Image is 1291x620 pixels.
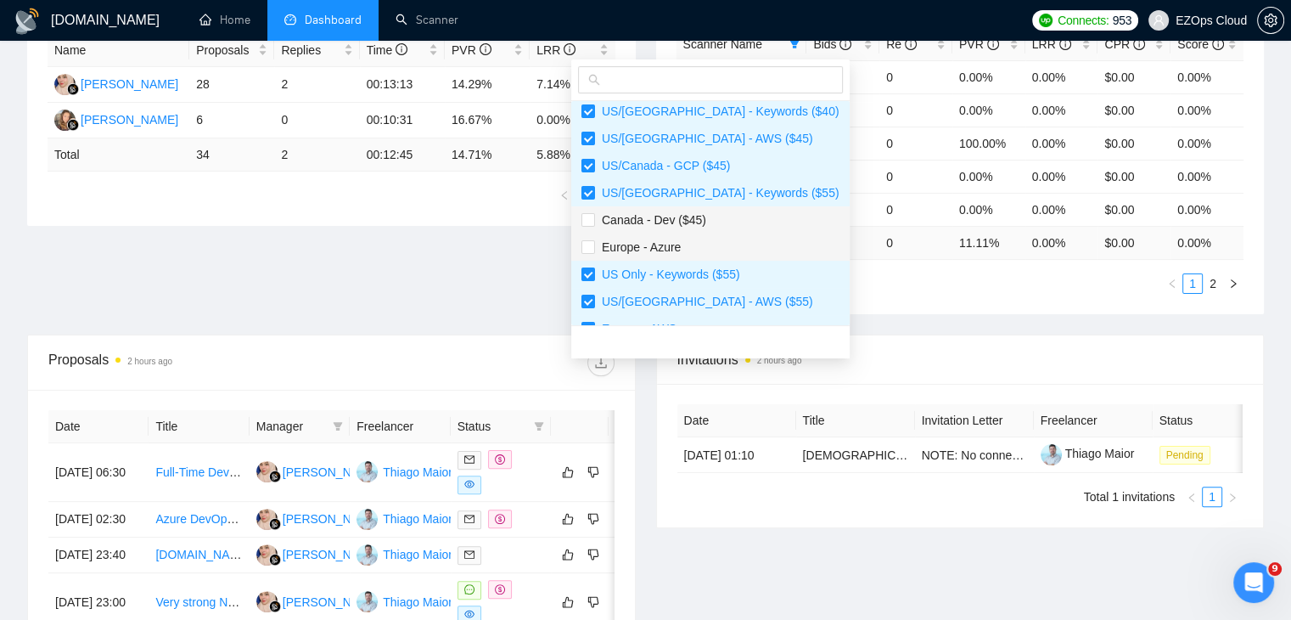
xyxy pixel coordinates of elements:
span: Dashboard [305,13,362,27]
button: like [558,462,578,482]
span: 953 [1112,11,1131,30]
span: dislike [587,465,599,479]
a: TMThiago Maior [356,511,452,525]
th: Freelancer [1034,404,1153,437]
div: [PERSON_NAME] [283,593,380,612]
td: 2 [274,67,359,103]
a: homeHome [199,13,250,27]
td: 0.00% [1025,193,1098,226]
button: left [1182,487,1202,507]
td: $0.00 [1097,60,1170,93]
div: Proposals [48,349,331,376]
th: Manager [250,410,350,443]
span: mail [464,454,474,465]
td: Make.com API Workflow Development [149,538,249,573]
span: left [1167,279,1177,289]
span: Manager [256,417,326,436]
iframe: Intercom live chat [1233,562,1274,603]
td: 0 [879,127,952,160]
span: like [562,512,574,526]
button: like [558,544,578,565]
span: info-circle [1059,38,1071,50]
span: dollar [495,454,505,465]
td: Total [48,138,189,172]
li: Next Page [1222,487,1243,507]
td: 0.00% [1025,60,1098,93]
span: Europe - AWS [595,322,676,335]
span: right [1228,279,1238,289]
img: c1nIYiYEnWxP2TfA_dGaGsU0yq_D39oq7r38QHb4DlzjuvjqWQxPJgmVLd1BESEi1_ [1041,444,1062,465]
th: Replies [274,34,359,67]
td: 0.00% [952,93,1025,127]
span: eye [464,479,474,489]
span: filter [786,31,803,57]
a: 2 [1204,274,1222,293]
span: Europe - Azure [595,240,681,254]
span: Proposals [196,41,255,59]
span: LRR [536,43,575,57]
li: 2 [1203,273,1223,294]
span: left [1187,493,1197,503]
span: 9 [1268,562,1282,576]
button: dislike [583,509,603,529]
img: AJ [256,509,278,530]
td: 100.00% [952,127,1025,160]
span: Canada - Dev ($45) [595,213,706,227]
li: Previous Page [1182,487,1202,507]
a: TMThiago Maior [356,547,452,561]
li: Previous Page [1162,273,1182,294]
a: Full-Time DevOps Engineer (Kubernetes, CI/CD, GitHub Enterprise, SonarQube, LinearB) [155,465,628,479]
td: $0.00 [1097,160,1170,193]
time: 2 hours ago [127,357,172,366]
td: 0.00% [1170,193,1243,226]
td: 0.00% [1025,93,1098,127]
td: 5.88 % [530,138,615,172]
a: [DOMAIN_NAME] API Workflow Development [155,548,397,561]
td: 14.29% [445,67,530,103]
span: dislike [587,512,599,526]
td: 7.14% [530,67,615,103]
button: download [587,349,615,376]
span: Re [886,37,917,51]
div: [PERSON_NAME] [283,463,380,482]
button: like [558,592,578,612]
td: 0.00% [1170,93,1243,127]
td: [DATE] 06:30 [48,443,149,502]
th: Proposals [189,34,274,67]
span: filter [530,414,547,439]
img: gigradar-bm.png [269,471,281,482]
span: dashboard [284,14,296,25]
th: Title [149,410,249,443]
span: dislike [587,595,599,609]
td: [DATE] 23:40 [48,538,149,573]
span: left [559,190,570,200]
td: 28 [189,67,274,103]
td: 0.00% [1170,60,1243,93]
span: setting [1258,14,1283,27]
span: dollar [495,514,505,524]
a: AJ[PERSON_NAME] [256,595,380,608]
th: Status [1153,404,1271,437]
span: Connects: [1058,11,1109,30]
th: Date [48,410,149,443]
th: Freelancer [350,410,450,443]
span: dollar [495,584,505,595]
span: info-circle [480,43,491,55]
span: info-circle [1212,38,1224,50]
td: 0 [274,103,359,138]
td: 0.00% [1170,127,1243,160]
div: [PERSON_NAME] [283,510,380,528]
button: right [1222,487,1243,507]
button: setting [1257,7,1284,34]
a: Very strong Node engineer needed for a proof of concept project TONIGHT [155,595,551,609]
img: NK [54,110,76,131]
span: Score [1177,37,1223,51]
span: filter [789,39,800,49]
span: info-circle [987,38,999,50]
li: Previous Page [554,185,575,206]
div: Thiago Maior [383,593,452,612]
td: 11.11 % [952,226,1025,259]
img: gigradar-bm.png [67,83,79,95]
a: searchScanner [396,13,458,27]
div: [PERSON_NAME] [283,545,380,564]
